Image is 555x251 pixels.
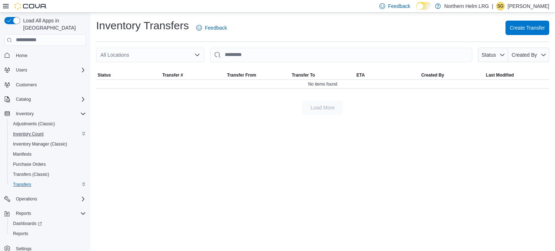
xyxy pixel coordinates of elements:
[13,66,86,74] span: Users
[10,229,31,238] a: Reports
[1,109,89,119] button: Inventory
[13,182,31,187] span: Transfers
[13,221,42,226] span: Dashboards
[7,139,89,149] button: Inventory Manager (Classic)
[7,169,89,179] button: Transfers (Classic)
[13,81,40,89] a: Customers
[1,194,89,204] button: Operations
[13,66,30,74] button: Users
[16,111,34,117] span: Inventory
[13,209,34,218] button: Reports
[16,67,27,73] span: Users
[194,52,200,58] button: Open list of options
[16,196,37,202] span: Operations
[13,151,31,157] span: Manifests
[13,161,46,167] span: Purchase Orders
[13,95,34,104] button: Catalog
[10,150,86,159] span: Manifests
[302,100,343,115] button: Load More
[10,219,45,228] a: Dashboards
[7,119,89,129] button: Adjustments (Classic)
[1,79,89,90] button: Customers
[16,53,27,59] span: Home
[16,211,31,216] span: Reports
[10,130,86,138] span: Inventory Count
[20,17,86,31] span: Load All Apps in [GEOGRAPHIC_DATA]
[497,2,503,10] span: SG
[420,71,485,79] button: Created By
[308,81,337,87] span: No items found
[355,71,420,79] button: ETA
[10,180,86,189] span: Transfers
[292,72,315,78] span: Transfer To
[227,72,256,78] span: Transfer From
[10,150,34,159] a: Manifests
[225,71,290,79] button: Transfer From
[357,72,365,78] span: ETA
[10,130,47,138] a: Inventory Count
[13,141,67,147] span: Inventory Manager (Classic)
[10,180,34,189] a: Transfers
[10,120,58,128] a: Adjustments (Classic)
[1,208,89,218] button: Reports
[13,231,28,237] span: Reports
[210,48,472,62] input: This is a search bar. After typing your query, hit enter to filter the results lower in the page.
[13,195,86,203] span: Operations
[1,65,89,75] button: Users
[10,160,49,169] a: Purchase Orders
[478,48,508,62] button: Status
[1,50,89,61] button: Home
[1,94,89,104] button: Catalog
[444,2,489,10] p: Northern Helm LRG
[13,109,86,118] span: Inventory
[16,82,37,88] span: Customers
[13,80,86,89] span: Customers
[508,48,549,62] button: Created By
[512,52,537,58] span: Created By
[290,71,355,79] button: Transfer To
[496,2,505,10] div: Skyler Griswold
[10,170,86,179] span: Transfers (Classic)
[7,179,89,190] button: Transfers
[7,149,89,159] button: Manifests
[13,172,49,177] span: Transfers (Classic)
[13,51,86,60] span: Home
[13,195,40,203] button: Operations
[10,120,86,128] span: Adjustments (Classic)
[10,140,70,148] a: Inventory Manager (Classic)
[416,2,431,10] input: Dark Mode
[10,229,86,238] span: Reports
[13,121,55,127] span: Adjustments (Classic)
[482,52,496,58] span: Status
[98,72,111,78] span: Status
[421,72,444,78] span: Created By
[13,209,86,218] span: Reports
[492,2,493,10] p: |
[7,229,89,239] button: Reports
[10,140,86,148] span: Inventory Manager (Classic)
[508,2,549,10] p: [PERSON_NAME]
[13,51,30,60] a: Home
[162,72,183,78] span: Transfer #
[486,72,514,78] span: Last Modified
[7,129,89,139] button: Inventory Count
[10,219,86,228] span: Dashboards
[485,71,549,79] button: Last Modified
[96,71,161,79] button: Status
[10,160,86,169] span: Purchase Orders
[13,109,36,118] button: Inventory
[193,21,230,35] a: Feedback
[388,3,410,10] span: Feedback
[13,131,44,137] span: Inventory Count
[7,218,89,229] a: Dashboards
[7,159,89,169] button: Purchase Orders
[14,3,47,10] img: Cova
[96,18,189,33] h1: Inventory Transfers
[161,71,225,79] button: Transfer #
[16,96,31,102] span: Catalog
[311,104,335,111] span: Load More
[505,21,549,35] button: Create Transfer
[13,95,86,104] span: Catalog
[10,170,52,179] a: Transfers (Classic)
[510,24,545,31] span: Create Transfer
